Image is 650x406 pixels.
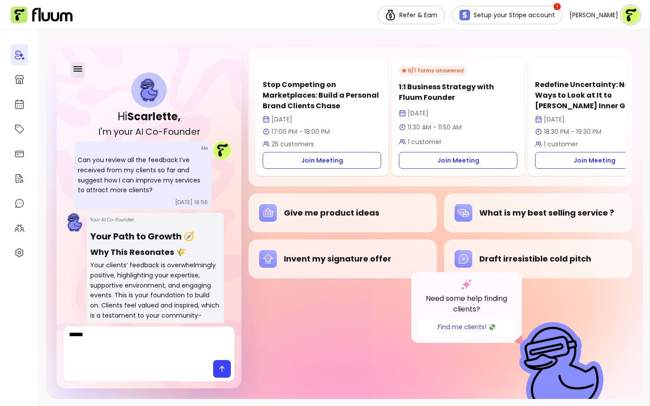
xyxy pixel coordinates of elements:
p: Me [201,145,208,152]
p: [DATE] [263,115,381,124]
div: n [179,125,185,138]
span: ! [553,2,562,11]
a: Settings [11,242,28,263]
div: r [197,125,200,138]
div: u [124,125,130,138]
div: F [163,125,168,138]
p: 25 customers [263,140,381,148]
a: My Messages [11,193,28,214]
a: Home [11,44,28,65]
div: ' [100,125,102,138]
h3: Why This Resonates 🌾 [90,246,220,258]
img: Invent my signature offer [259,250,277,268]
div: o [153,125,158,138]
div: I [98,125,100,138]
p: Your clients’ feedback is overwhelmingly positive, highlighting your expertise, supportive enviro... [90,260,220,330]
a: Offerings [11,118,28,140]
div: 0 / 1 forms answered [399,65,467,76]
div: d [185,125,191,138]
p: Your AI Co-Founder [90,216,220,223]
p: Stop Competing on Marketplaces: Build a Personal Brand Clients Chase [263,80,381,111]
img: What is my best selling service ? [455,204,472,222]
div: I [141,125,143,138]
p: 1:1 Business Strategy with Fluum Founder [399,82,517,103]
div: C [145,125,153,138]
div: y [114,125,119,138]
a: Join Meeting [399,152,517,169]
p: Need some help finding clients? [418,293,515,315]
a: Clients [11,217,28,239]
img: Fluum Logo [11,7,73,23]
p: 17:00 PM - 18:00 PM [263,127,381,136]
div: Draft irresistible cold pitch [455,250,622,268]
img: Give me product ideas [259,204,277,222]
div: e [191,125,197,138]
div: o [168,125,174,138]
b: Scarlette , [127,109,181,124]
div: What is my best selling service ? [455,204,622,222]
a: Sales [11,143,28,164]
a: Join Meeting [263,152,381,169]
div: o [119,125,124,138]
a: Calendar [11,94,28,115]
a: Storefront [11,69,28,90]
a: Refer & Earn [378,6,445,24]
img: Provider image [213,141,231,159]
h2: I'm your AI Co-Founder [98,125,200,138]
span: [PERSON_NAME] [570,11,618,19]
textarea: Ask me anything... [69,330,229,357]
p: Can you review all the feedback I’ve received from my clients so far and suggest how I can improv... [78,155,208,195]
img: Draft irresistible cold pitch [455,250,472,268]
p: [DATE] [399,109,517,118]
img: AI Co-Founder gradient star [461,279,472,290]
button: Find me clients! 💸 [418,318,515,336]
div: A [135,125,141,138]
img: AI Co-Founder avatar [67,213,82,232]
p: [DATE] 19:56 [175,199,208,206]
div: u [174,125,179,138]
img: Stripe Icon [459,10,470,20]
a: Forms [11,168,28,189]
div: r [130,125,133,138]
button: avatar[PERSON_NAME] [570,6,639,24]
p: 1 customer [399,137,517,146]
a: Setup your Stripe account [452,6,562,24]
h2: Your Path to Growth 🧭 [90,230,220,243]
div: m [102,125,111,138]
img: avatar [622,6,639,24]
img: AI Co-Founder avatar [140,78,158,102]
div: Invent my signature offer [259,250,426,268]
div: Give me product ideas [259,204,426,222]
div: - [158,125,163,138]
h1: Hi [118,110,181,124]
p: 11:30 AM - 11:50 AM [399,123,517,132]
